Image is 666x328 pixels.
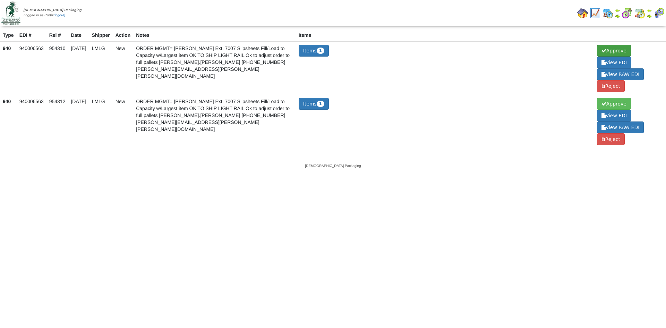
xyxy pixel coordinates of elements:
strong: 940 [3,99,11,104]
span: View EDI [597,110,631,121]
th: Date [68,29,89,42]
img: arrowright.gif [615,13,620,19]
span: Approve [597,45,631,57]
td: New [113,95,134,148]
img: calendarinout.gif [634,8,645,19]
span: Reject [597,133,625,145]
td: LMLG [89,42,113,95]
img: line_graph.gif [590,8,601,19]
td: [DATE] [68,42,89,95]
span: View EDI [597,57,631,68]
td: New [113,42,134,95]
th: Rel # [46,29,68,42]
th: Notes [133,29,296,42]
th: Shipper [89,29,113,42]
td: [DATE] [68,95,89,148]
span: Reject [597,80,625,92]
span: View RAW EDI [597,68,644,80]
span: Logged in as Rortiz [24,8,82,17]
td: ORDER MGMT= [PERSON_NAME] Ext. 7007 Slipsheets Fill/Load to Capacity w/Largest item OK TO SHIP LI... [133,42,296,95]
span: View RAW EDI [597,121,644,133]
span: [DEMOGRAPHIC_DATA] Packaging [24,8,82,12]
strong: 940 [3,45,11,51]
th: Items [296,29,594,42]
th: Action [113,29,134,42]
img: arrowright.gif [647,13,652,19]
img: calendarprod.gif [602,8,613,19]
td: ORDER MGMT= [PERSON_NAME] Ext. 7007 Slipsheets Fill/Load to Capacity w/Largest item OK TO SHIP LI... [133,95,296,148]
td: 954310 [46,42,68,95]
button: Items1 [299,45,329,57]
img: calendarblend.gif [622,8,633,19]
td: 940006563 [17,95,46,148]
img: arrowleft.gif [615,8,620,13]
span: 1 [317,101,324,107]
span: [DEMOGRAPHIC_DATA] Packaging [305,164,361,168]
td: 940006563 [17,42,46,95]
button: Items1 [299,98,329,110]
span: 1 [317,48,324,54]
a: (logout) [53,14,65,17]
img: arrowleft.gif [647,8,652,13]
img: zoroco-logo-small.webp [1,1,20,25]
th: EDI # [17,29,46,42]
td: 954312 [46,95,68,148]
span: Approve [597,98,631,110]
td: LMLG [89,95,113,148]
img: calendarcustomer.gif [654,8,665,19]
img: home.gif [577,8,588,19]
